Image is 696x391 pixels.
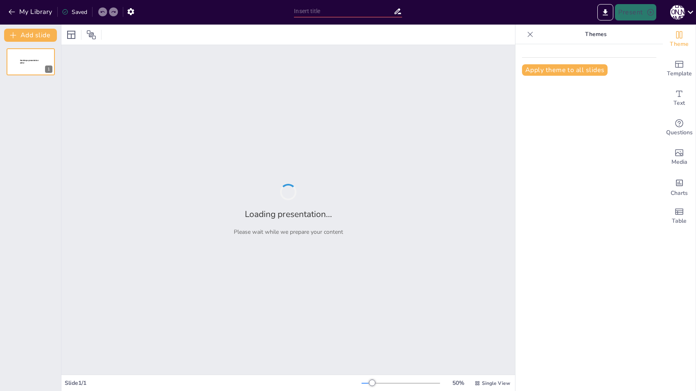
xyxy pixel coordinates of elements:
[671,158,687,167] span: Media
[663,172,696,201] div: Add charts and graphs
[86,30,96,40] span: Position
[245,208,332,220] h2: Loading presentation...
[663,25,696,54] div: Change the overall theme
[670,40,689,49] span: Theme
[673,99,685,108] span: Text
[6,5,56,18] button: My Library
[597,4,613,20] button: Export to PowerPoint
[537,25,655,44] p: Themes
[65,379,362,387] div: Slide 1 / 1
[45,66,52,73] div: 1
[663,201,696,231] div: Add a table
[663,113,696,142] div: Get real-time input from your audience
[448,379,468,387] div: 50 %
[663,54,696,84] div: Add ready made slides
[62,8,87,16] div: Saved
[615,4,656,20] button: Present
[666,128,693,137] span: Questions
[672,217,687,226] span: Table
[7,48,55,75] div: 1
[294,5,393,17] input: Insert title
[65,28,78,41] div: Layout
[670,4,685,20] button: [PERSON_NAME]
[4,29,57,42] button: Add slide
[663,142,696,172] div: Add images, graphics, shapes or video
[234,228,343,236] p: Please wait while we prepare your content
[667,69,692,78] span: Template
[20,59,38,64] span: Sendsteps presentation editor
[482,380,510,386] span: Single View
[671,189,688,198] span: Charts
[522,64,608,76] button: Apply theme to all slides
[663,84,696,113] div: Add text boxes
[670,5,685,20] div: [PERSON_NAME]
